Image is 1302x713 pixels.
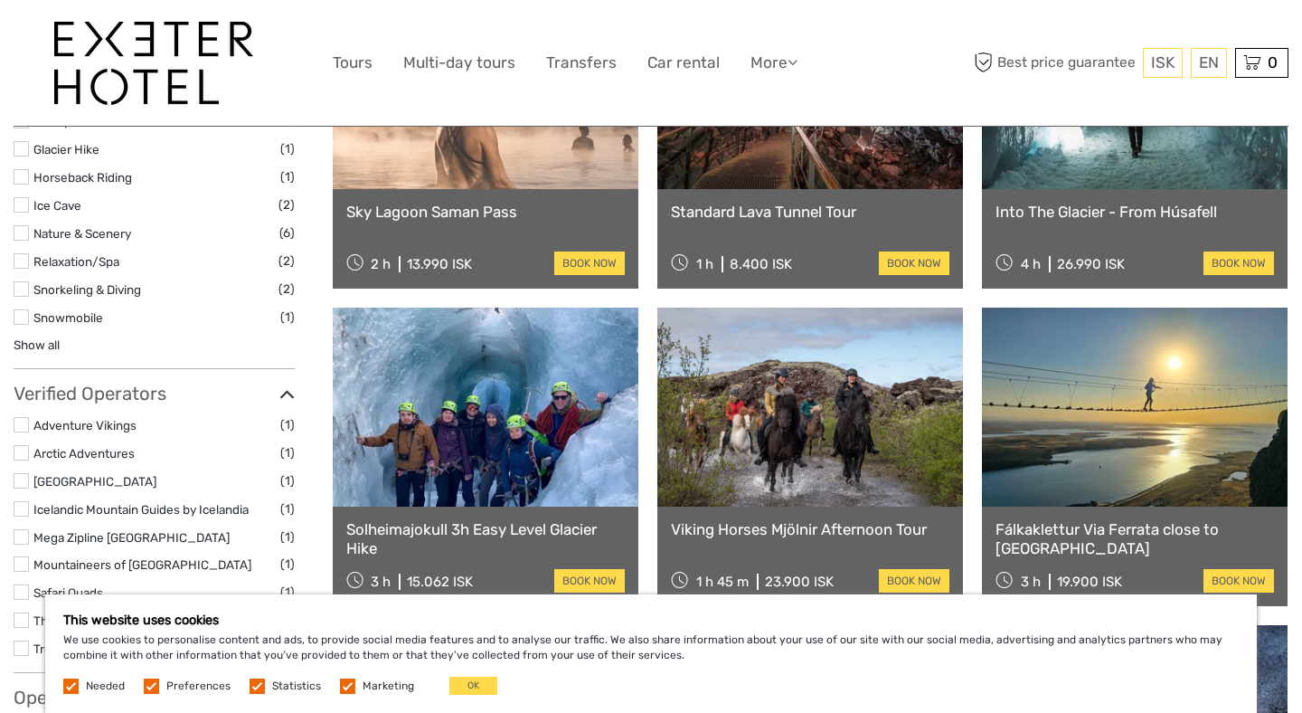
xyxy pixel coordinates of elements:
[280,307,295,328] span: (1)
[33,613,215,628] a: The Lava Tunnel (Raufarhóll ehf)
[280,527,295,547] span: (1)
[765,574,834,590] div: 23.900 ISK
[166,679,231,694] label: Preferences
[995,520,1274,557] a: Fálkaklettur Via Ferrata close to [GEOGRAPHIC_DATA]
[33,418,137,433] a: Adventure Vikings
[1191,48,1227,78] div: EN
[1203,252,1274,275] a: book now
[33,198,81,213] a: Ice Cave
[371,574,391,590] span: 3 h
[750,50,797,76] a: More
[33,226,131,241] a: Nature & Scenery
[33,142,99,157] a: Glacier Hike
[346,520,625,557] a: Solheimajokull 3h Easy Level Glacier Hike
[346,203,625,221] a: Sky Lagoon Saman Pass
[371,256,391,272] span: 2 h
[33,446,135,461] a: Arctic Adventures
[730,256,792,272] div: 8.400 ISK
[33,170,132,185] a: Horseback Riding
[278,195,295,215] span: (2)
[879,252,949,275] a: book now
[696,574,749,590] span: 1 h 45 m
[1021,574,1041,590] span: 3 h
[546,50,617,76] a: Transfers
[280,499,295,519] span: (1)
[403,50,515,76] a: Multi-day tours
[33,502,249,517] a: Icelandic Mountain Guides by Icelandia
[54,22,253,105] img: 1336-96d47ae6-54fc-4907-bf00-0fbf285a6419_logo_big.jpg
[554,569,625,593] a: book now
[86,679,125,694] label: Needed
[33,557,251,572] a: Mountaineers of [GEOGRAPHIC_DATA]
[449,677,497,695] button: OK
[1057,256,1125,272] div: 26.990 ISK
[647,50,720,76] a: Car rental
[1057,574,1122,590] div: 19.900 ISK
[278,251,295,271] span: (2)
[14,687,295,708] h3: Operators
[970,48,1139,78] span: Best price guarantee
[33,585,103,600] a: Safari Quads
[33,282,141,297] a: Snorkeling & Diving
[280,442,295,463] span: (1)
[280,138,295,159] span: (1)
[407,574,473,590] div: 15.062 ISK
[1265,53,1280,71] span: 0
[995,203,1274,221] a: Into The Glacier - From Húsafell
[363,679,414,694] label: Marketing
[407,256,472,272] div: 13.990 ISK
[1151,53,1175,71] span: ISK
[280,166,295,187] span: (1)
[280,554,295,575] span: (1)
[33,642,126,656] a: Troll Expeditions
[671,520,949,538] a: Viking Horses Mjölnir Afternoon Tour
[14,383,295,404] h3: Verified Operators
[554,252,625,275] a: book now
[879,569,949,593] a: book now
[208,28,230,50] button: Open LiveChat chat widget
[280,471,295,491] span: (1)
[33,474,156,489] a: [GEOGRAPHIC_DATA]
[671,203,949,221] a: Standard Lava Tunnel Tour
[280,414,295,435] span: (1)
[1021,256,1041,272] span: 4 h
[45,594,1257,713] div: We use cookies to personalise content and ads, to provide social media features and to analyse ou...
[63,613,1239,628] h5: This website uses cookies
[696,256,713,272] span: 1 h
[278,279,295,299] span: (2)
[33,254,119,269] a: Relaxation/Spa
[280,582,295,603] span: (1)
[33,530,230,545] a: Mega Zipline [GEOGRAPHIC_DATA]
[279,223,295,243] span: (6)
[1203,569,1274,593] a: book now
[333,50,373,76] a: Tours
[33,310,103,325] a: Snowmobile
[25,32,204,46] p: We're away right now. Please check back later!
[14,337,60,352] a: Show all
[272,679,321,694] label: Statistics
